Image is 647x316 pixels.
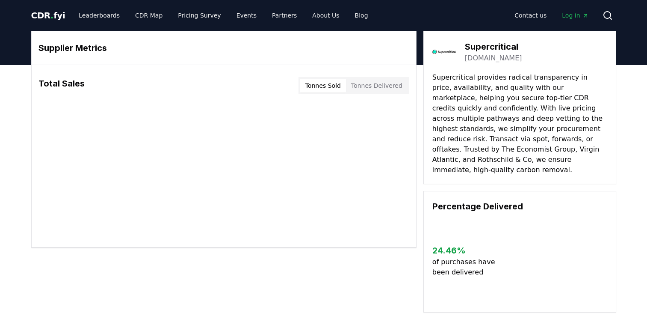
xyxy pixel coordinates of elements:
button: Tonnes Delivered [346,79,408,92]
button: Tonnes Sold [300,79,346,92]
p: of purchases have been delivered [432,257,502,277]
p: Supercritical provides radical transparency in price, availability, and quality with our marketpl... [432,72,607,175]
nav: Main [508,8,595,23]
img: Supercritical-logo [432,40,456,64]
a: Events [230,8,263,23]
a: Log in [555,8,595,23]
nav: Main [72,8,375,23]
a: Contact us [508,8,553,23]
h3: Total Sales [38,77,85,94]
a: [DOMAIN_NAME] [465,53,522,63]
span: Log in [562,11,588,20]
a: CDR.fyi [31,9,65,21]
a: Partners [265,8,304,23]
h3: 24.46 % [432,244,502,257]
a: Blog [348,8,375,23]
a: Pricing Survey [171,8,227,23]
a: CDR Map [128,8,169,23]
h3: Supercritical [465,40,522,53]
span: . [50,10,53,21]
h3: Percentage Delivered [432,200,607,213]
a: Leaderboards [72,8,127,23]
a: About Us [305,8,346,23]
h3: Supplier Metrics [38,42,409,54]
span: CDR fyi [31,10,65,21]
